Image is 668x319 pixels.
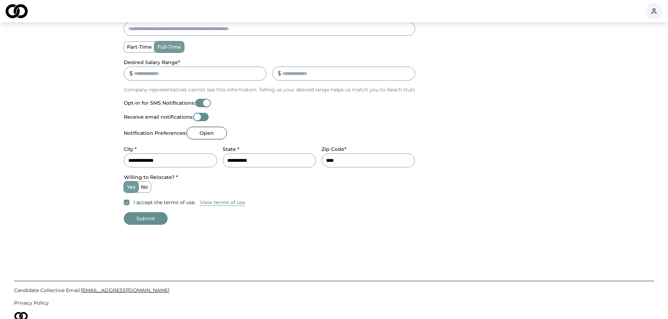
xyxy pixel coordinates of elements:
[272,59,275,65] label: _
[124,174,178,180] label: Willing to Relocate? *
[223,146,239,152] label: State *
[81,287,169,293] span: [EMAIL_ADDRESS][DOMAIN_NAME]
[155,42,184,52] label: full-time
[124,100,195,105] label: Opt-in for SMS Notifications:
[6,4,28,18] img: logo
[322,146,346,152] label: Zip Code*
[278,69,281,78] div: $
[124,115,193,119] label: Receive email notifications:
[124,212,168,225] button: Submit
[200,198,245,207] a: View terms of use
[124,86,415,93] p: Company representatives cannot see this information. Telling us your desired range helps us match...
[187,127,227,139] button: Open
[14,299,654,306] a: Privacy Policy
[124,182,138,192] label: yes
[124,146,137,152] label: City *
[138,182,151,192] label: no
[124,59,180,65] label: Desired Salary Range *
[124,42,155,52] label: part-time
[14,287,654,294] a: Candidate Collective Email:[EMAIL_ADDRESS][DOMAIN_NAME]
[134,199,196,206] label: I accept the terms of use.
[124,131,187,136] label: Notification Preferences:
[200,199,245,206] button: View terms of use
[129,69,133,78] div: $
